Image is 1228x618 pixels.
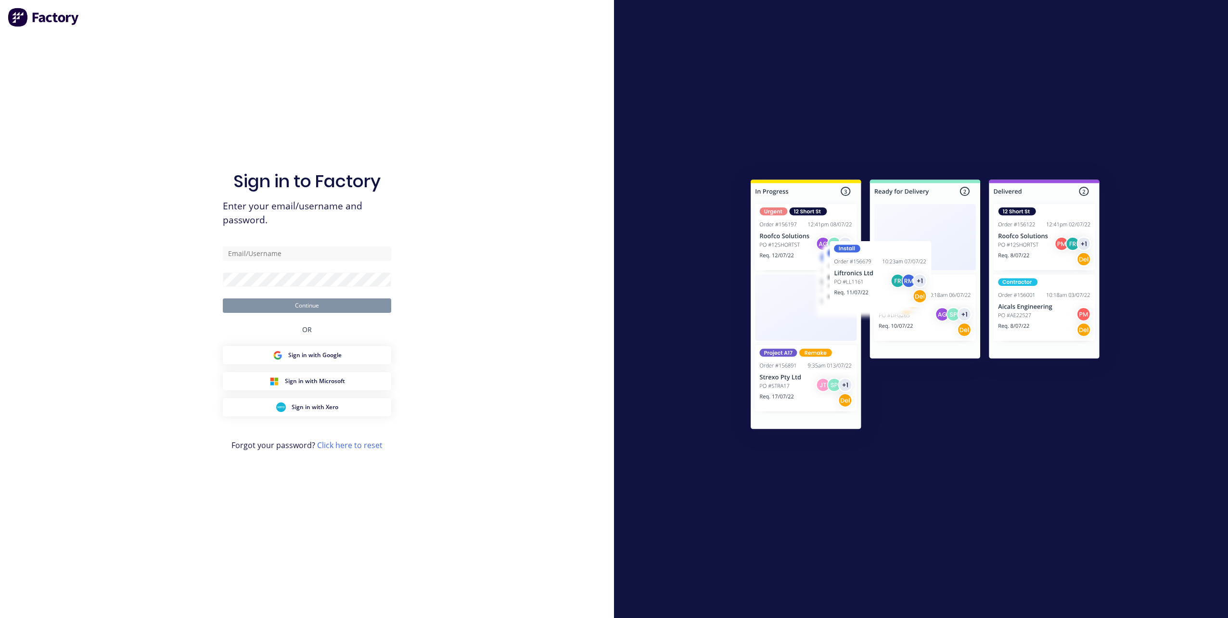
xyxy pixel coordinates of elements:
[223,199,391,227] span: Enter your email/username and password.
[223,346,391,364] button: Google Sign inSign in with Google
[233,171,381,192] h1: Sign in to Factory
[8,8,80,27] img: Factory
[223,298,391,313] button: Continue
[276,402,286,412] img: Xero Sign in
[729,160,1121,452] img: Sign in
[285,377,345,386] span: Sign in with Microsoft
[292,403,338,412] span: Sign in with Xero
[273,350,282,360] img: Google Sign in
[288,351,342,360] span: Sign in with Google
[302,313,312,346] div: OR
[223,246,391,261] input: Email/Username
[223,398,391,416] button: Xero Sign inSign in with Xero
[231,439,383,451] span: Forgot your password?
[269,376,279,386] img: Microsoft Sign in
[223,372,391,390] button: Microsoft Sign inSign in with Microsoft
[317,440,383,451] a: Click here to reset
